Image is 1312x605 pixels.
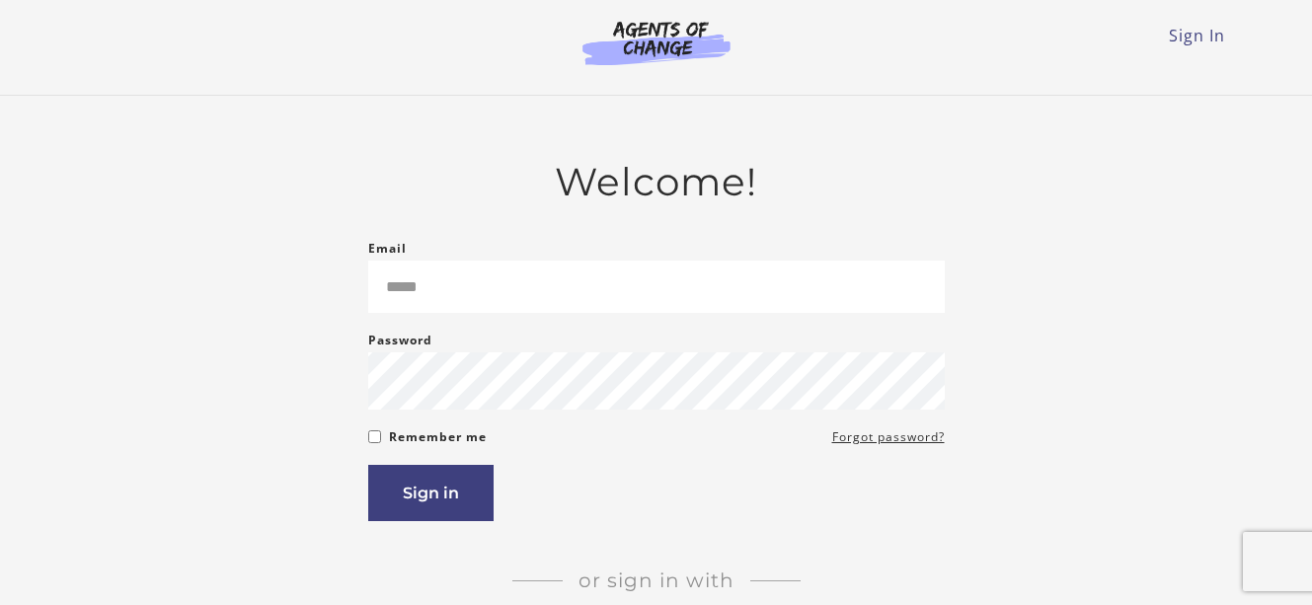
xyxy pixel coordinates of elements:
a: Sign In [1169,25,1225,46]
span: Or sign in with [563,568,750,592]
label: Password [368,329,432,352]
label: Remember me [389,425,487,449]
a: Forgot password? [832,425,945,449]
button: Sign in [368,465,494,521]
img: Agents of Change Logo [562,20,751,65]
label: Email [368,237,407,261]
h2: Welcome! [368,159,945,205]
